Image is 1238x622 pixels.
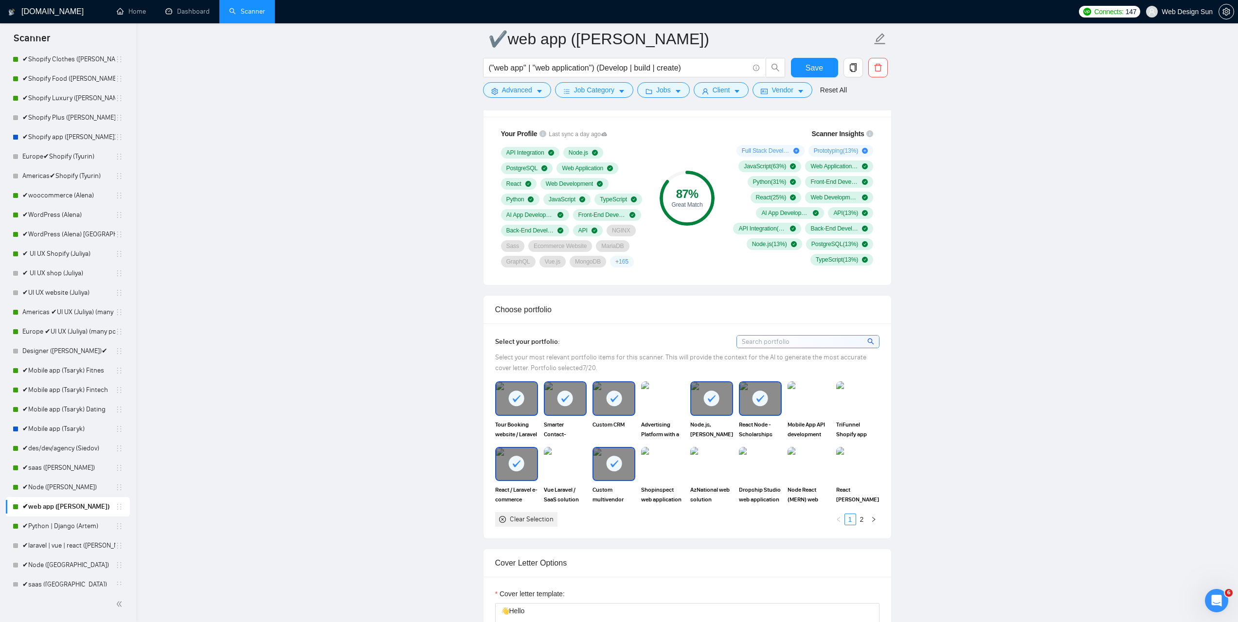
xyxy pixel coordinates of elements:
[592,485,635,504] span: Custom multivendor SaaS solution for text marketing campaigns
[592,150,598,156] span: check-circle
[115,347,123,355] span: holder
[506,227,554,234] span: Back-End Development
[22,205,115,225] a: ✔WordPress (Alena)
[115,328,123,336] span: holder
[539,130,546,137] span: info-circle
[675,88,682,95] span: caret-down
[843,58,863,77] button: copy
[506,258,530,266] span: GraphQL
[22,147,115,166] a: Europe✔Shopify (Tyurin)
[806,62,823,74] span: Save
[495,353,866,372] span: Select your most relevant portfolio items for this scanner. This will provide the context for the...
[739,485,782,504] span: Dropship Studio web application
[6,186,130,205] li: ✔woocommerce (Alena)
[868,514,879,525] button: right
[766,58,785,77] button: search
[506,180,521,188] span: React
[601,242,624,250] span: MariaDB
[115,561,123,569] span: holder
[28,5,43,21] img: Profile image for Dima
[557,228,563,233] span: check-circle
[499,516,506,523] span: close-circle
[660,202,715,208] div: Great Match
[544,485,587,504] span: Vue Laravel / SaaS solution for a bike rental company
[8,70,187,108] div: artemrasenko@webdesignsun.com говорит…
[555,82,633,98] button: barsJob Categorycaret-down
[737,336,879,348] input: Search portfolio
[607,165,613,171] span: check-circle
[22,380,115,400] a: ✔Mobile app (Tsaryk) Fintech
[22,69,115,89] a: ✔Shopify Food ([PERSON_NAME])
[15,319,23,326] button: Средство выбора эмодзи
[47,12,117,22] p: Был в сети 1 ч назад
[115,211,123,219] span: holder
[641,381,684,415] img: portfolio thumbnail image
[115,269,123,277] span: holder
[22,439,115,458] a: ✔des/dev/agency (Siedov)
[6,419,130,439] li: ✔Mobile app (Tsaryk)
[845,514,856,525] a: 1
[8,185,187,214] div: artemrasenko@webdesignsun.com говорит…
[115,503,123,511] span: holder
[761,209,809,217] span: AI App Development ( 19 %)
[562,164,603,172] span: Web Application
[788,447,830,481] img: portfolio thumbnail image
[575,258,601,266] span: MongoDB
[6,322,130,341] li: Europe ✔UI UX (Juliya) (many posts)
[1219,4,1234,19] button: setting
[557,212,563,218] span: check-circle
[6,302,130,322] li: Americas ✔UI UX (Juliya) (many posts)
[833,514,844,525] li: Previous Page
[22,497,115,516] a: ✔web app ([PERSON_NAME])
[6,244,130,264] li: ✔ UI UX Shopify (Juliya)
[115,522,123,530] span: holder
[22,458,115,478] a: ✔saas ([PERSON_NAME])
[544,420,587,439] span: Smarter Contact-Converting All-In-One Platform For Real Estate (React)
[833,514,844,525] button: left
[690,420,733,439] span: Node.js, [PERSON_NAME], and Nuxt // API integration and development
[51,185,187,206] div: це з вашого підписка не працює?
[788,420,830,439] span: Mobile App API development
[813,210,819,216] span: check-circle
[862,179,868,185] span: check-circle
[506,242,519,250] span: Sass
[753,178,787,186] span: Python ( 31 %)
[510,514,554,525] div: Clear Selection
[8,4,15,20] img: logo
[22,419,115,439] a: ✔Mobile app (Tsaryk)
[8,108,187,185] div: Dima говорит…
[1219,8,1234,16] span: setting
[549,195,575,203] span: JavaScript
[1205,589,1228,612] iframe: To enrich screen reader interactions, please activate Accessibility in Grammarly extension settings
[844,63,862,72] span: copy
[22,108,115,127] a: ✔Shopify Plus ([PERSON_NAME])
[793,148,799,154] span: plus-circle
[742,147,789,155] span: Full Stack Development ( 63 %)
[1219,8,1234,16] a: setting
[115,406,123,413] span: holder
[833,209,858,217] span: API ( 13 %)
[811,240,858,248] span: PostgreSQL ( 13 %)
[165,7,210,16] a: dashboardDashboard
[22,89,115,108] a: ✔Shopify Luxury ([PERSON_NAME])
[656,85,671,95] span: Jobs
[772,85,793,95] span: Vendor
[127,75,179,94] div: і який є вихід? ​
[6,205,130,225] li: ✔WordPress (Alena)
[637,82,690,98] button: folderJobscaret-down
[133,287,179,297] div: ми сплатили
[22,264,115,283] a: ✔ UI UX shop (Juliya)
[600,195,627,203] span: TypeScript
[836,381,879,415] img: portfolio thumbnail image
[31,319,38,326] button: Средство выбора GIF-файла
[6,380,130,400] li: ✔Mobile app (Tsaryk) Fintech
[579,196,585,202] span: check-circle
[1225,589,1233,597] span: 6
[6,69,130,89] li: ✔Shopify Food (Bratko)
[491,88,498,95] span: setting
[791,241,797,247] span: check-circle
[866,130,873,137] span: info-circle
[6,89,130,108] li: ✔Shopify Luxury (Igor S.)
[810,178,858,186] span: Front-End Development ( 25 %)
[549,130,607,139] span: Last sync a day ago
